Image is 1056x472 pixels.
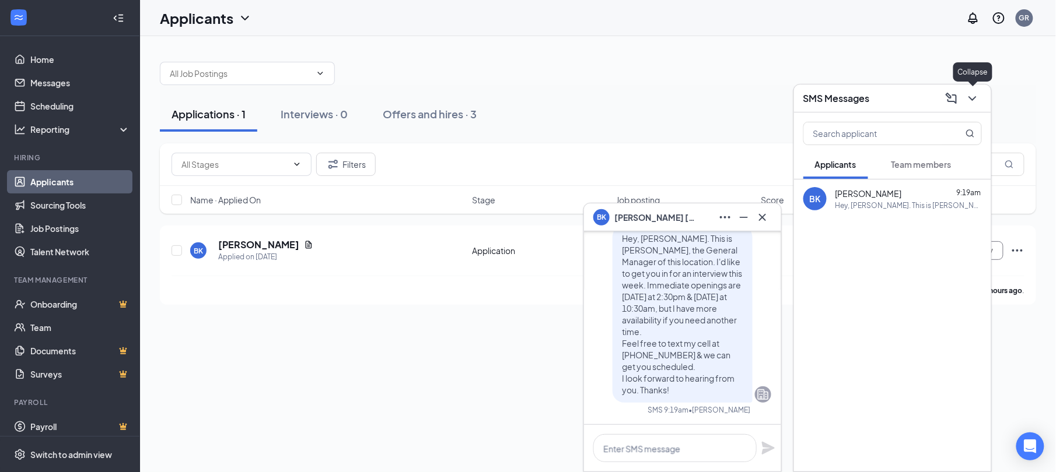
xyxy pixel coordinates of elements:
div: Offers and hires · 3 [383,107,477,121]
a: DocumentsCrown [30,339,130,362]
a: Messages [30,71,130,94]
svg: ChevronDown [238,11,252,25]
button: ChevronDown [963,89,982,108]
div: Payroll [14,397,128,407]
svg: MagnifyingGlass [1005,160,1014,169]
b: 19 hours ago [980,286,1023,295]
svg: Analysis [14,124,26,135]
svg: Collapse [113,12,124,24]
button: Ellipses [716,208,735,227]
svg: ComposeMessage [945,91,959,105]
h5: [PERSON_NAME] [218,238,299,251]
svg: Company [756,388,770,401]
div: Application [472,245,610,256]
svg: Cross [756,210,770,224]
h3: SMS Messages [803,92,870,105]
div: Applied on [DATE] [218,251,313,263]
span: Job posting [617,194,660,206]
input: All Stages [181,158,288,171]
svg: ChevronDown [966,91,980,105]
svg: Filter [326,157,340,171]
svg: Ellipses [718,210,732,224]
a: SurveysCrown [30,362,130,386]
span: Hey, [PERSON_NAME]. This is [PERSON_NAME], the General Manager of this location. I'd like to get ... [622,233,742,395]
button: ComposeMessage [942,89,961,108]
span: Name · Applied On [190,194,261,206]
a: OnboardingCrown [30,293,130,316]
div: Hiring [14,153,128,163]
svg: Document [304,240,313,249]
a: Sourcing Tools [30,193,130,217]
span: Score [761,194,784,206]
div: GR [1019,13,1030,23]
div: Applications · 1 [172,107,246,121]
div: Open Intercom Messenger [1016,432,1044,460]
input: Search applicant [804,122,942,145]
span: Stage [472,194,495,206]
a: Home [30,48,130,71]
span: Applicants [815,159,856,170]
div: Interviews · 0 [281,107,348,121]
svg: ChevronDown [316,69,325,78]
div: Reporting [30,124,131,135]
div: Team Management [14,275,128,285]
h1: Applicants [160,8,233,28]
a: Applicants [30,170,130,193]
button: Filter Filters [316,153,376,176]
span: 9:19am [957,188,981,197]
a: Job Postings [30,217,130,240]
svg: Plane [761,441,775,455]
div: Switch to admin view [30,449,112,460]
svg: Settings [14,449,26,460]
span: • [PERSON_NAME] [688,405,750,415]
svg: Ellipses [1010,244,1024,258]
a: Talent Network [30,240,130,263]
span: Team members [891,159,952,170]
span: [PERSON_NAME] [835,188,902,199]
svg: Notifications [966,11,980,25]
button: Cross [753,208,772,227]
div: BK [194,246,203,256]
div: BK [810,193,821,205]
a: Scheduling [30,94,130,118]
svg: QuestionInfo [992,11,1006,25]
button: Minimize [735,208,753,227]
a: Team [30,316,130,339]
input: All Job Postings [170,67,311,80]
span: [PERSON_NAME] [PERSON_NAME] [614,211,696,224]
div: Collapse [953,62,992,82]
div: SMS 9:19am [648,405,688,415]
a: PayrollCrown [30,415,130,438]
svg: ChevronDown [292,160,302,169]
div: Hey, [PERSON_NAME]. This is [PERSON_NAME], the General Manager of this location. I'd like to get ... [835,200,982,210]
svg: MagnifyingGlass [966,129,975,138]
svg: WorkstreamLogo [13,12,25,23]
svg: Minimize [737,210,751,224]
